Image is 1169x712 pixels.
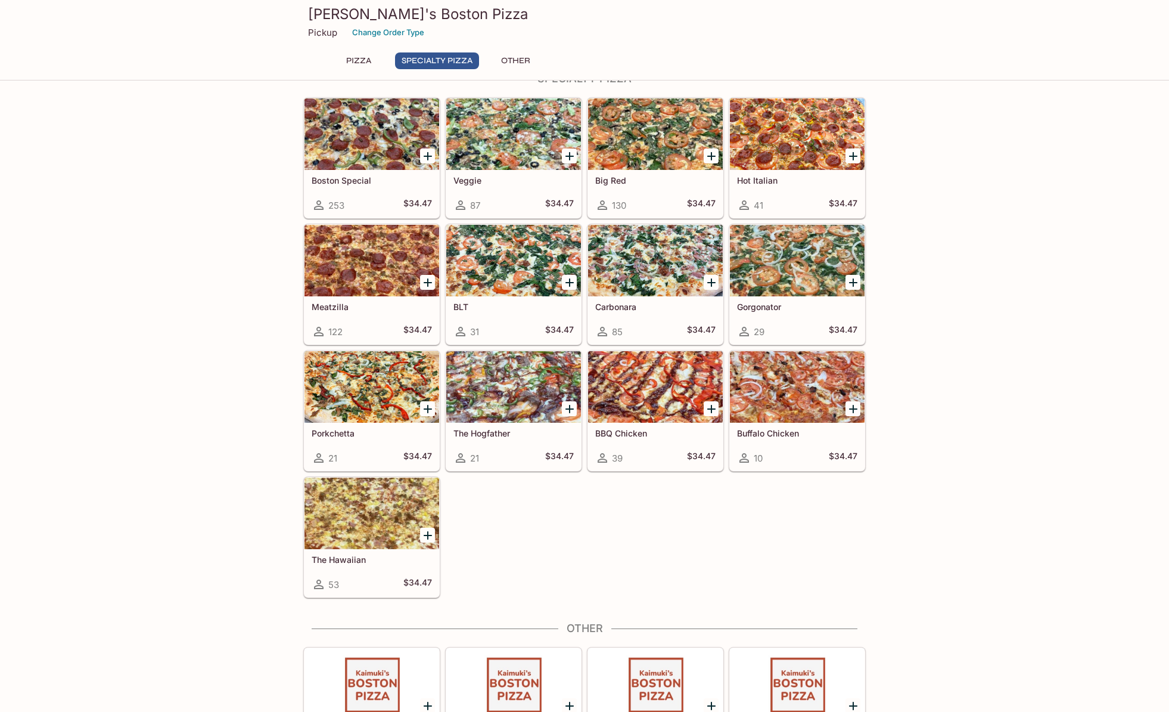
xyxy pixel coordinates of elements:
div: Hot Italian [730,98,865,170]
h4: Other [303,622,866,635]
div: Veggie [446,98,581,170]
a: Hot Italian41$34.47 [729,98,865,218]
h5: $34.47 [403,198,432,212]
h5: $34.47 [403,451,432,465]
h5: $34.47 [545,198,574,212]
div: BBQ Chicken [588,351,723,423]
button: Add Carbonara [704,275,719,290]
button: Add Meatzilla [420,275,435,290]
h5: $34.47 [829,198,857,212]
button: Add Hot Italian [845,148,860,163]
h5: $34.47 [545,324,574,339]
div: Buffalo Chicken [730,351,865,423]
a: Gorgonator29$34.47 [729,224,865,345]
span: 29 [754,326,764,338]
span: 41 [754,200,763,211]
button: Add Gorgonator [845,275,860,290]
h5: Gorgonator [737,302,857,312]
h5: $34.47 [687,324,716,339]
a: BLT31$34.47 [446,224,582,345]
div: Boston Special [304,98,439,170]
button: Add BLT [562,275,577,290]
button: Add Porkchetta [420,401,435,416]
button: Change Order Type [347,23,430,42]
a: The Hawaiian53$34.47 [304,477,440,598]
h5: $34.47 [829,324,857,339]
a: BBQ Chicken39$34.47 [587,351,723,471]
span: 21 [470,453,479,464]
h5: BBQ Chicken [595,428,716,438]
h5: $34.47 [687,198,716,212]
div: Carbonara [588,225,723,296]
h5: Buffalo Chicken [737,428,857,438]
h5: Meatzilla [312,302,432,312]
span: 87 [470,200,480,211]
h5: Veggie [453,175,574,185]
h5: $34.47 [829,451,857,465]
span: 130 [612,200,626,211]
div: BLT [446,225,581,296]
button: Add The Hawaiian [420,528,435,543]
a: Carbonara85$34.47 [587,224,723,345]
a: The Hogfather21$34.47 [446,351,582,471]
h5: BLT [453,302,574,312]
button: Add The Hogfather [562,401,577,416]
div: Gorgonator [730,225,865,296]
a: Porkchetta21$34.47 [304,351,440,471]
button: Add Big Red [704,148,719,163]
button: Pizza [332,52,385,69]
button: Add Boston Special [420,148,435,163]
span: 253 [328,200,344,211]
h5: The Hogfather [453,428,574,438]
h5: Big Red [595,175,716,185]
span: 85 [612,326,623,338]
a: Buffalo Chicken10$34.47 [729,351,865,471]
span: 122 [328,326,343,338]
h5: $34.47 [403,577,432,592]
a: Big Red130$34.47 [587,98,723,218]
div: Porkchetta [304,351,439,423]
div: The Hogfather [446,351,581,423]
button: Add BBQ Chicken [704,401,719,416]
h3: [PERSON_NAME]'s Boston Pizza [308,5,861,23]
span: 39 [612,453,623,464]
h5: $34.47 [403,324,432,339]
div: Meatzilla [304,225,439,296]
p: Pickup [308,27,337,38]
span: 10 [754,453,763,464]
div: Big Red [588,98,723,170]
h5: Boston Special [312,175,432,185]
span: 53 [328,579,339,590]
button: Add Veggie [562,148,577,163]
h5: The Hawaiian [312,555,432,565]
button: Add Buffalo Chicken [845,401,860,416]
h5: Hot Italian [737,175,857,185]
button: Other [489,52,542,69]
h5: $34.47 [687,451,716,465]
span: 31 [470,326,479,338]
button: Specialty Pizza [395,52,479,69]
a: Meatzilla122$34.47 [304,224,440,345]
a: Boston Special253$34.47 [304,98,440,218]
h5: Carbonara [595,302,716,312]
h5: Porkchetta [312,428,432,438]
div: The Hawaiian [304,478,439,549]
a: Veggie87$34.47 [446,98,582,218]
h5: $34.47 [545,451,574,465]
span: 21 [328,453,337,464]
